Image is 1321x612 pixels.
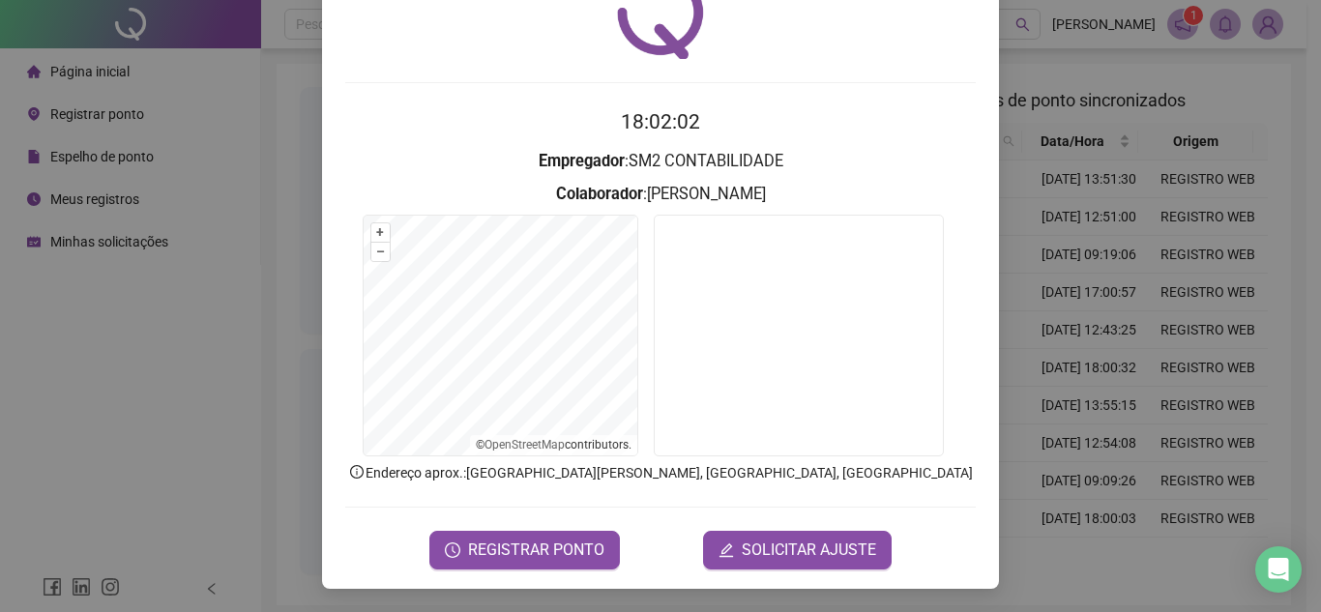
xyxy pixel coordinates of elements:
[468,539,604,562] span: REGISTRAR PONTO
[371,243,390,261] button: –
[345,182,976,207] h3: : [PERSON_NAME]
[703,531,892,569] button: editSOLICITAR AJUSTE
[371,223,390,242] button: +
[621,110,700,133] time: 18:02:02
[345,462,976,483] p: Endereço aprox. : [GEOGRAPHIC_DATA][PERSON_NAME], [GEOGRAPHIC_DATA], [GEOGRAPHIC_DATA]
[719,542,734,558] span: edit
[429,531,620,569] button: REGISTRAR PONTO
[484,438,565,452] a: OpenStreetMap
[1255,546,1302,593] div: Open Intercom Messenger
[476,438,631,452] li: © contributors.
[345,149,976,174] h3: : SM2 CONTABILIDADE
[348,463,366,481] span: info-circle
[742,539,876,562] span: SOLICITAR AJUSTE
[445,542,460,558] span: clock-circle
[556,185,643,203] strong: Colaborador
[539,152,625,170] strong: Empregador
